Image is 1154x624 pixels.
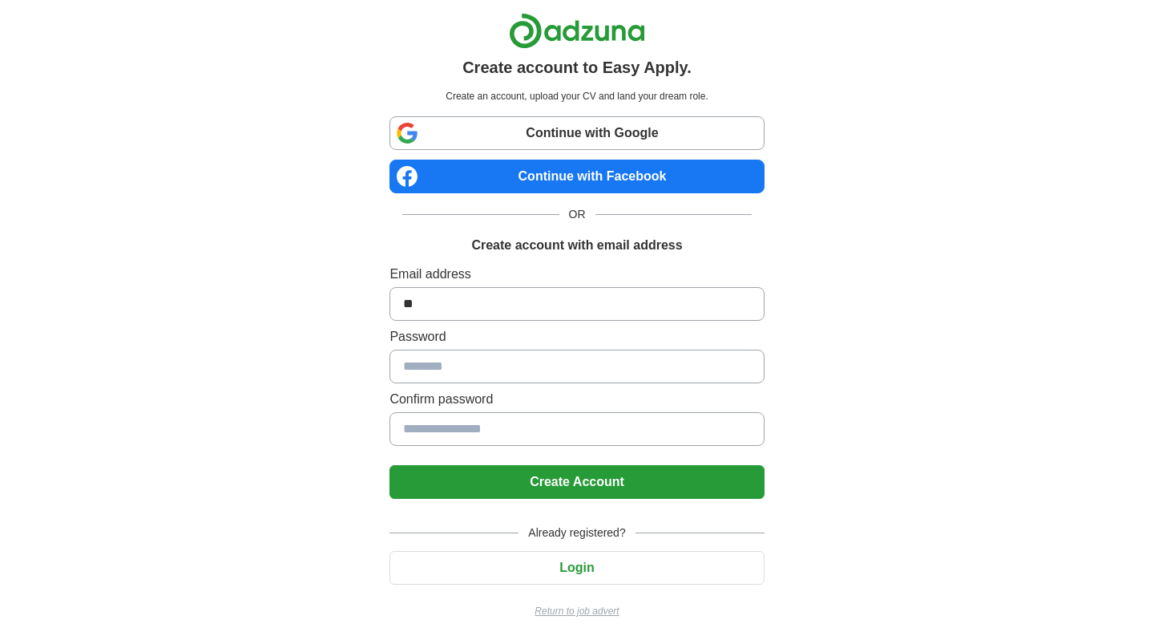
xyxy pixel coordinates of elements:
img: Adzuna logo [509,13,645,49]
p: Create an account, upload your CV and land your dream role. [393,89,761,103]
button: Login [389,551,764,585]
a: Return to job advert [389,604,764,618]
button: Create Account [389,465,764,499]
a: Continue with Facebook [389,160,764,193]
h1: Create account with email address [471,236,682,255]
h1: Create account to Easy Apply. [462,55,692,79]
a: Continue with Google [389,116,764,150]
label: Email address [389,265,764,284]
label: Confirm password [389,390,764,409]
a: Login [389,561,764,574]
span: Already registered? [518,525,635,541]
label: Password [389,327,764,346]
span: OR [559,206,595,223]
